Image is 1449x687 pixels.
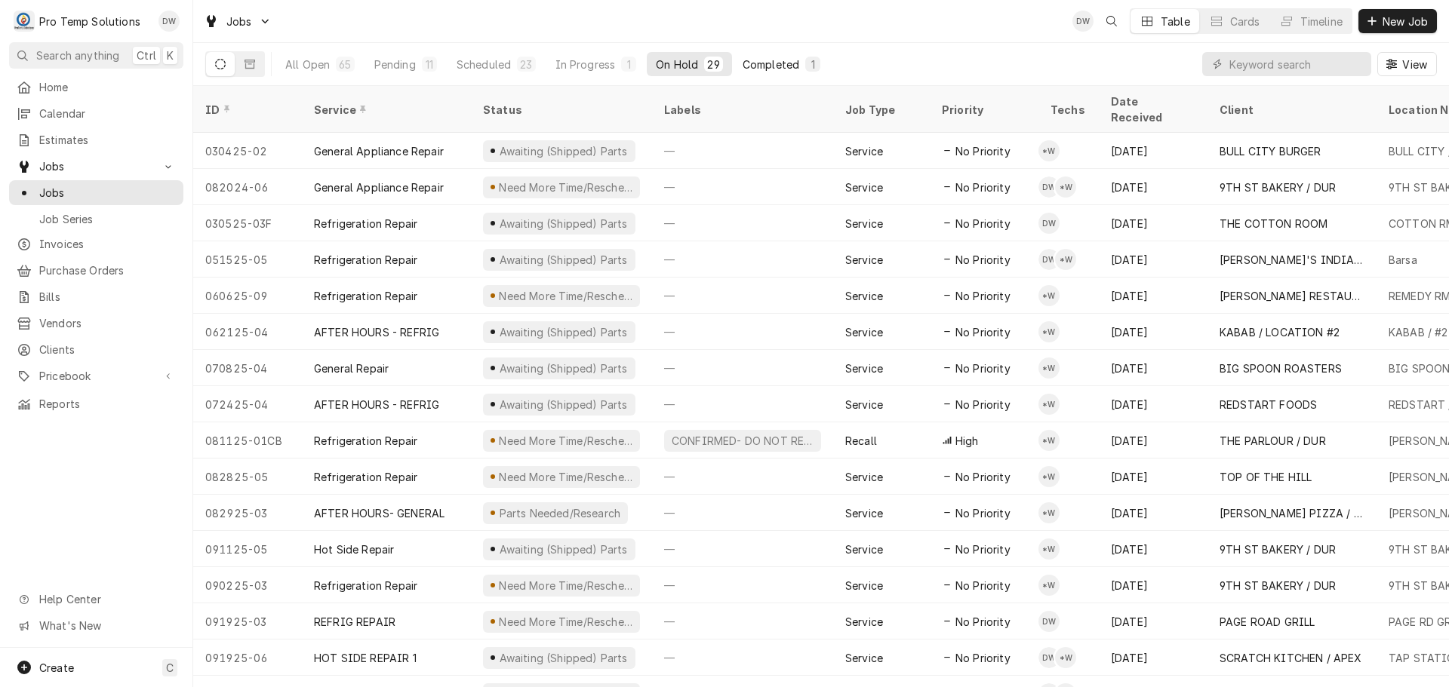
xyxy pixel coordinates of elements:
[1377,52,1437,76] button: View
[9,42,183,69] button: Search anythingCtrlK
[314,650,417,666] div: HOT SIDE REPAIR 1
[1380,14,1431,29] span: New Job
[955,179,1011,195] span: No Priority
[497,433,634,449] div: Need More Time/Reschedule
[314,541,394,557] div: Hot Side Repair
[845,216,883,232] div: Service
[1038,285,1060,306] div: *Kevin Williams's Avatar
[955,541,1011,557] span: No Priority
[955,252,1011,268] span: No Priority
[193,314,302,350] div: 062125-04
[955,578,1011,593] span: No Priority
[497,288,634,304] div: Need More Time/Reschedule
[39,618,174,633] span: What's New
[1111,94,1192,125] div: Date Received
[652,531,833,567] div: —
[1161,14,1190,29] div: Table
[1099,386,1207,422] div: [DATE]
[9,363,183,388] a: Go to Pricebook
[1055,647,1076,668] div: *Kevin Williams's Avatar
[1389,252,1417,268] div: Barsa
[1399,57,1430,72] span: View
[1038,611,1060,632] div: Dakota Williams's Avatar
[1038,140,1060,161] div: *Kevin Williams's Avatar
[39,661,74,674] span: Create
[1099,459,1207,495] div: [DATE]
[1038,176,1060,198] div: Dakota Williams's Avatar
[39,158,153,174] span: Jobs
[39,342,176,357] span: Clients
[955,143,1011,159] span: No Priority
[955,324,1011,340] span: No Priority
[845,505,883,521] div: Service
[314,614,395,630] div: REFRIG REPAIR
[656,57,698,72] div: On Hold
[845,541,883,557] div: Service
[652,386,833,422] div: —
[39,106,176,121] span: Calendar
[652,567,833,603] div: —
[193,567,302,603] div: 090225-03
[743,57,799,72] div: Completed
[845,252,883,268] div: Service
[497,469,634,485] div: Need More Time/Reschedule
[652,205,833,241] div: —
[483,102,637,118] div: Status
[1038,249,1060,270] div: Dakota Williams's Avatar
[1220,143,1321,159] div: BULL CITY BURGER
[193,241,302,278] div: 051525-05
[942,102,1023,118] div: Priority
[193,278,302,314] div: 060625-09
[39,236,176,252] span: Invoices
[497,179,634,195] div: Need More Time/Reschedule
[314,102,456,118] div: Service
[314,288,417,304] div: Refrigeration Repair
[193,459,302,495] div: 082825-05
[9,587,183,612] a: Go to Help Center
[314,433,417,449] div: Refrigeration Repair
[36,48,119,63] span: Search anything
[955,650,1011,666] span: No Priority
[1220,179,1336,195] div: 9TH ST BAKERY / DUR
[1220,397,1317,413] div: REDSTART FOODS
[193,603,302,639] div: 091925-03
[1099,314,1207,350] div: [DATE]
[1220,360,1342,376] div: BIG SPOON ROASTERS
[193,386,302,422] div: 072425-04
[1055,176,1076,198] div: *Kevin Williams's Avatar
[9,75,183,100] a: Home
[9,258,183,283] a: Purchase Orders
[1038,575,1060,596] div: *Kevin Williams's Avatar
[1220,469,1312,485] div: TOP OF THE HILL
[9,180,183,205] a: Jobs
[955,469,1011,485] span: No Priority
[9,232,183,256] a: Invoices
[374,57,416,72] div: Pending
[1100,9,1124,33] button: Open search
[1038,357,1060,379] div: *Kevin Williams's Avatar
[457,57,511,72] div: Scheduled
[39,132,176,148] span: Estimates
[520,57,532,72] div: 23
[314,505,445,521] div: AFTER HOURS- GENERAL
[1220,433,1326,449] div: THE PARLOUR / DUR
[664,102,821,118] div: Labels
[1230,14,1260,29] div: Cards
[1038,466,1060,487] div: *Kevin Williams's Avatar
[497,614,634,630] div: Need More Time/Reschedule
[845,469,883,485] div: Service
[845,433,877,449] div: Recall
[1038,213,1060,234] div: Dakota Williams's Avatar
[1038,430,1060,451] div: *Kevin Williams's Avatar
[652,459,833,495] div: —
[9,207,183,232] a: Job Series
[845,578,883,593] div: Service
[652,133,833,169] div: —
[497,578,634,593] div: Need More Time/Reschedule
[1220,324,1340,340] div: KABAB / LOCATION #2
[1099,278,1207,314] div: [DATE]
[39,14,140,29] div: Pro Temp Solutions
[314,469,417,485] div: Refrigeration Repair
[497,505,622,521] div: Parts Needed/Research
[955,397,1011,413] span: No Priority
